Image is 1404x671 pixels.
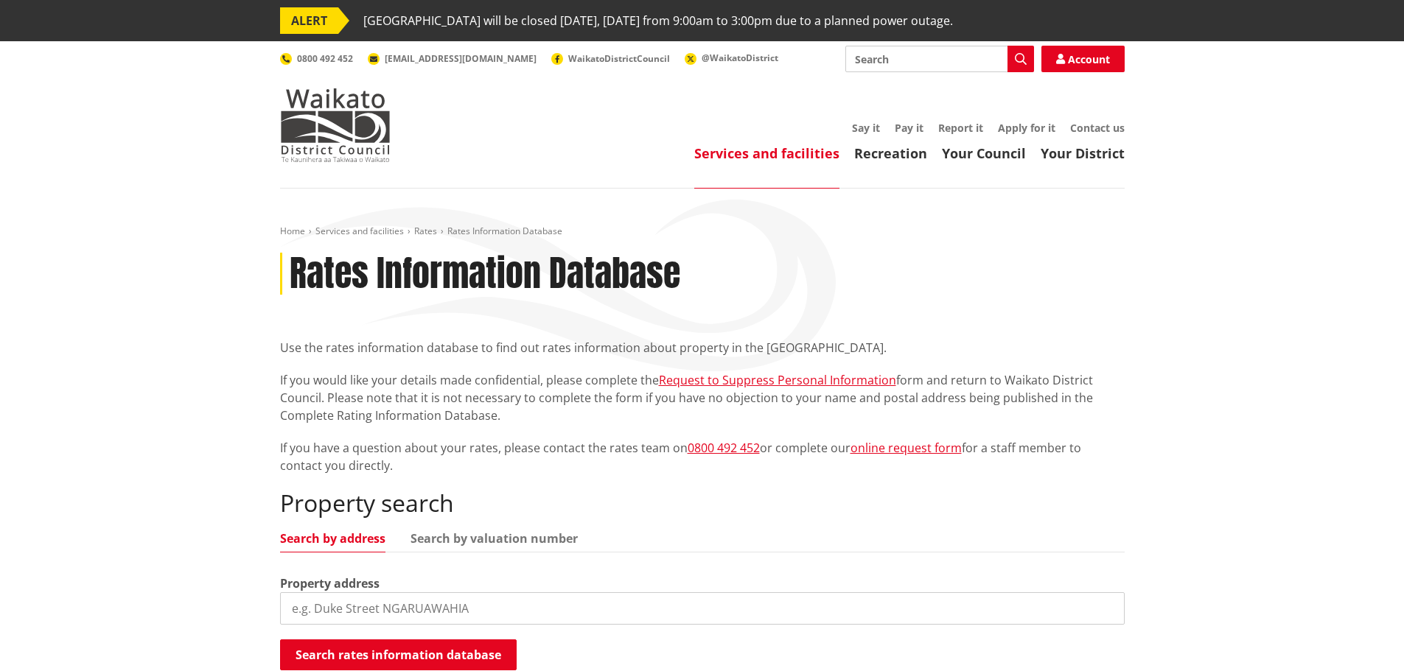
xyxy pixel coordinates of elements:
a: Report it [938,121,983,135]
a: @WaikatoDistrict [685,52,778,64]
a: 0800 492 452 [280,52,353,65]
span: ALERT [280,7,338,34]
span: @WaikatoDistrict [702,52,778,64]
nav: breadcrumb [280,225,1125,238]
h1: Rates Information Database [290,253,680,295]
label: Property address [280,575,380,592]
a: Contact us [1070,121,1125,135]
img: Waikato District Council - Te Kaunihera aa Takiwaa o Waikato [280,88,391,162]
span: [EMAIL_ADDRESS][DOMAIN_NAME] [385,52,537,65]
a: Home [280,225,305,237]
input: Search input [845,46,1034,72]
a: Services and facilities [315,225,404,237]
a: Pay it [895,121,923,135]
a: WaikatoDistrictCouncil [551,52,670,65]
p: Use the rates information database to find out rates information about property in the [GEOGRAPHI... [280,339,1125,356]
a: Your District [1041,144,1125,162]
p: If you would like your details made confidential, please complete the form and return to Waikato ... [280,371,1125,424]
a: Say it [852,121,880,135]
a: Search by address [280,533,385,544]
a: Rates [414,225,437,237]
a: [EMAIL_ADDRESS][DOMAIN_NAME] [368,52,537,65]
a: Account [1041,46,1125,72]
a: Request to Suppress Personal Information [659,372,896,388]
a: Apply for it [998,121,1055,135]
a: Search by valuation number [411,533,578,544]
button: Search rates information database [280,639,517,670]
a: 0800 492 452 [688,440,760,456]
span: [GEOGRAPHIC_DATA] will be closed [DATE], [DATE] from 9:00am to 3:00pm due to a planned power outage. [363,7,953,34]
h2: Property search [280,489,1125,517]
span: WaikatoDistrictCouncil [568,52,670,65]
a: Your Council [942,144,1026,162]
a: online request form [851,440,962,456]
p: If you have a question about your rates, please contact the rates team on or complete our for a s... [280,439,1125,474]
input: e.g. Duke Street NGARUAWAHIA [280,592,1125,625]
a: Recreation [854,144,927,162]
span: Rates Information Database [447,225,562,237]
a: Services and facilities [694,144,839,162]
span: 0800 492 452 [297,52,353,65]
